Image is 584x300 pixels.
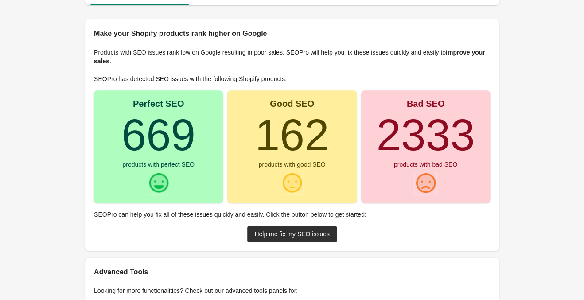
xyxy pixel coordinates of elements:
[394,161,457,168] div: products with bad SEO
[133,99,184,108] div: Perfect SEO
[94,28,490,39] h2: Make your Shopify products rank higher on Google
[407,99,445,108] div: Bad SEO
[259,161,326,168] div: products with good SEO
[94,267,490,277] h2: Advanced Tools
[121,110,195,160] turbo-frame: 669
[94,210,490,219] p: SEOPro can help you fix all of these issues quickly and easily. Click the button below to get sta...
[254,230,330,238] div: Help me fix my SEO issues
[376,110,475,160] turbo-frame: 2333
[255,110,329,160] turbo-frame: 162
[94,48,490,66] p: Products with SEO issues rank low on Google resulting in poor sales. SEOPro will help you fix the...
[94,74,490,83] p: SEOPro has detected SEO issues with the following Shopify products:
[270,99,314,108] div: Good SEO
[122,161,195,168] div: products with perfect SEO
[247,226,337,242] a: Help me fix my SEO issues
